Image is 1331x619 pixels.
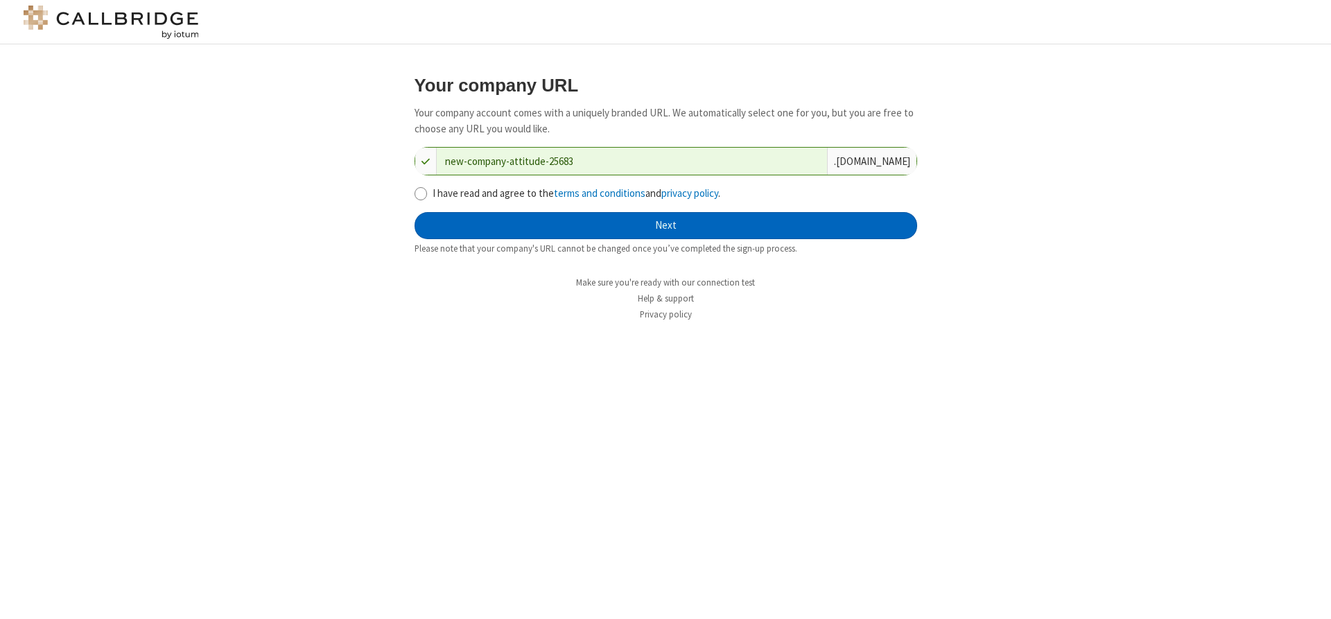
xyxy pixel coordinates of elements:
h3: Your company URL [415,76,917,95]
a: terms and conditions [554,186,645,200]
a: Make sure you're ready with our connection test [576,277,755,288]
label: I have read and agree to the and . [433,186,917,202]
input: Company URL [437,148,827,175]
a: Help & support [638,293,694,304]
div: . [DOMAIN_NAME] [827,148,916,175]
a: privacy policy [661,186,718,200]
div: Please note that your company's URL cannot be changed once you’ve completed the sign-up process. [415,242,917,255]
p: Your company account comes with a uniquely branded URL. We automatically select one for you, but ... [415,105,917,137]
a: Privacy policy [640,308,692,320]
img: logo@2x.png [21,6,201,39]
button: Next [415,212,917,240]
